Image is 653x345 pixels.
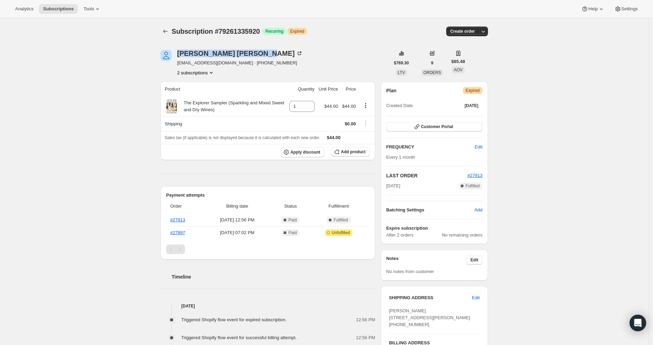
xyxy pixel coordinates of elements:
[630,315,646,331] div: Open Intercom Messenger
[205,203,269,210] span: Billing date
[334,217,348,223] span: Fulfilled
[181,335,297,340] span: Triggered Shopify flow event for successful billing attempt.
[454,67,462,72] span: AOV
[475,207,482,213] span: Add
[290,29,304,34] span: Expired
[288,217,297,223] span: Paid
[475,144,482,150] span: Edit
[15,6,33,12] span: Analytics
[468,172,482,179] button: #27913
[442,232,482,239] span: No remaining orders
[386,172,468,179] h2: LAST ORDER
[312,203,365,210] span: Fulfillment
[181,317,287,322] span: Triggered Shopify flow event for expired subscription.
[386,87,397,94] h2: Plan
[427,58,438,68] button: 9
[356,316,375,323] span: 12:56 PM
[165,135,320,140] span: Sales tax (if applicable) is not displayed because it is calculated with each new order.
[386,102,413,109] span: Created Date
[265,29,283,34] span: Recurring
[386,155,415,160] span: Every 1 month
[177,50,303,57] div: [PERSON_NAME] [PERSON_NAME]
[446,27,479,36] button: Create order
[386,144,475,150] h2: FREQUENCY
[342,104,356,109] span: $44.00
[423,70,441,75] span: ORDERS
[451,58,465,65] span: $85.48
[394,60,409,66] span: $769.30
[466,88,480,93] span: Expired
[166,244,370,254] nav: Pagination
[466,183,480,189] span: Fulfilled
[431,60,433,66] span: 9
[161,82,287,97] th: Product
[170,230,185,235] a: #27897
[177,69,215,76] button: Product actions
[281,147,325,157] button: Apply discount
[386,232,442,239] span: After 2 orders
[577,4,609,14] button: Help
[317,82,340,97] th: Unit Price
[356,334,375,341] span: 12:56 PM
[468,173,482,178] a: #27913
[273,203,308,210] span: Status
[83,6,94,12] span: Tools
[465,103,478,108] span: [DATE]
[177,60,303,66] span: [EMAIL_ADDRESS][DOMAIN_NAME] · [PHONE_NUMBER]
[205,217,269,223] span: [DATE] · 12:56 PM
[79,4,105,14] button: Tools
[172,273,375,280] h2: Timeline
[386,122,482,132] button: Customer Portal
[386,269,434,274] span: No notes from customer
[460,101,482,111] button: [DATE]
[386,182,400,189] span: [DATE]
[389,308,470,327] span: [PERSON_NAME] [STREET_ADDRESS][PERSON_NAME] [PHONE_NUMBER]
[386,207,475,213] h6: Batching Settings
[340,82,358,97] th: Price
[161,50,172,61] span: Stephanie Brummette
[288,230,297,236] span: Paid
[161,27,170,36] button: Subscriptions
[39,4,78,14] button: Subscriptions
[466,255,482,265] button: Edit
[327,135,341,140] span: $44.00
[341,149,365,155] span: Add product
[386,225,482,232] h6: Expire subscription
[386,255,467,265] h3: Notes
[332,230,350,236] span: Unfulfilled
[360,119,371,127] button: Shipping actions
[43,6,74,12] span: Subscriptions
[331,147,369,157] button: Add product
[472,294,480,301] span: Edit
[621,6,638,12] span: Settings
[471,142,487,153] button: Edit
[470,257,478,263] span: Edit
[205,229,269,236] span: [DATE] · 07:02 PM
[450,29,475,34] span: Create order
[390,58,413,68] button: $769.30
[398,70,405,75] span: LTV
[287,82,317,97] th: Quantity
[470,205,487,216] button: Add
[166,199,203,214] th: Order
[290,149,320,155] span: Apply discount
[161,303,375,310] h4: [DATE]
[11,4,38,14] button: Analytics
[166,192,370,199] h2: Payment attempts
[172,28,260,35] span: Subscription #79261335920
[588,6,598,12] span: Help
[324,104,338,109] span: $44.00
[178,100,285,113] div: The Explorer Sampler (Sparkling and Mixed Sweet and Dry Wines)
[468,292,484,303] button: Edit
[345,121,356,126] span: $0.00
[610,4,642,14] button: Settings
[161,116,287,131] th: Shipping
[360,102,371,109] button: Product actions
[389,294,472,301] h3: SHIPPING ADDRESS
[170,217,185,222] a: #27913
[421,124,453,129] span: Customer Portal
